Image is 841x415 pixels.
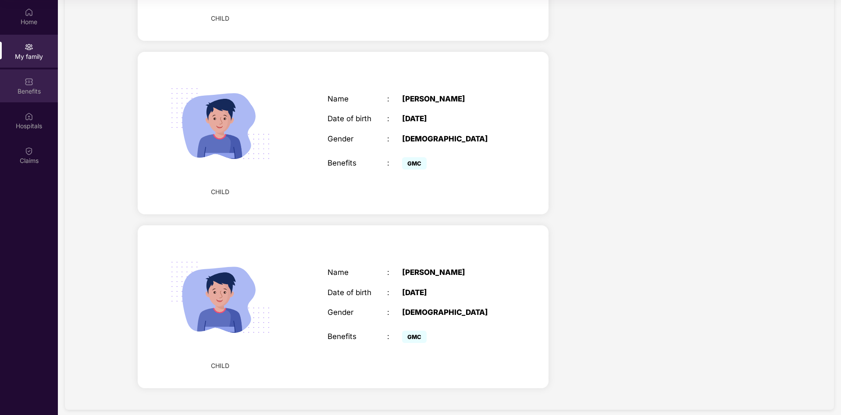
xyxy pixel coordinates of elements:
div: Date of birth [328,288,387,297]
div: [DEMOGRAPHIC_DATA] [402,134,506,143]
div: [DATE] [402,288,506,297]
img: svg+xml;base64,PHN2ZyB3aWR0aD0iMjAiIGhlaWdodD0iMjAiIHZpZXdCb3g9IjAgMCAyMCAyMCIgZmlsbD0ibm9uZSIgeG... [25,43,33,51]
div: Gender [328,134,387,143]
img: svg+xml;base64,PHN2ZyBpZD0iSG9zcGl0YWxzIiB4bWxucz0iaHR0cDovL3d3dy53My5vcmcvMjAwMC9zdmciIHdpZHRoPS... [25,112,33,121]
span: GMC [402,331,427,343]
div: : [387,94,402,103]
img: svg+xml;base64,PHN2ZyB4bWxucz0iaHR0cDovL3d3dy53My5vcmcvMjAwMC9zdmciIHdpZHRoPSIyMjQiIGhlaWdodD0iMT... [157,234,283,361]
div: : [387,332,402,341]
div: : [387,114,402,123]
img: svg+xml;base64,PHN2ZyBpZD0iQmVuZWZpdHMiIHhtbG5zPSJodHRwOi8vd3d3LnczLm9yZy8yMDAwL3N2ZyIgd2lkdGg9Ij... [25,77,33,86]
img: svg+xml;base64,PHN2ZyB4bWxucz0iaHR0cDovL3d3dy53My5vcmcvMjAwMC9zdmciIHdpZHRoPSIyMjQiIGhlaWdodD0iMT... [157,61,283,187]
div: [PERSON_NAME] [402,268,506,277]
img: svg+xml;base64,PHN2ZyBpZD0iSG9tZSIgeG1sbnM9Imh0dHA6Ly93d3cudzMub3JnLzIwMDAvc3ZnIiB3aWR0aD0iMjAiIG... [25,8,33,17]
div: [DATE] [402,114,506,123]
div: Name [328,94,387,103]
div: : [387,308,402,317]
span: CHILD [211,361,229,371]
div: Benefits [328,159,387,167]
div: : [387,288,402,297]
div: Gender [328,308,387,317]
img: svg+xml;base64,PHN2ZyBpZD0iQ2xhaW0iIHhtbG5zPSJodHRwOi8vd3d3LnczLm9yZy8yMDAwL3N2ZyIgd2lkdGg9IjIwIi... [25,147,33,155]
div: Date of birth [328,114,387,123]
div: [DEMOGRAPHIC_DATA] [402,308,506,317]
span: GMC [402,157,427,170]
span: CHILD [211,187,229,197]
div: Name [328,268,387,277]
div: [PERSON_NAME] [402,94,506,103]
div: : [387,134,402,143]
div: : [387,268,402,277]
div: Benefits [328,332,387,341]
span: CHILD [211,14,229,23]
div: : [387,159,402,167]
